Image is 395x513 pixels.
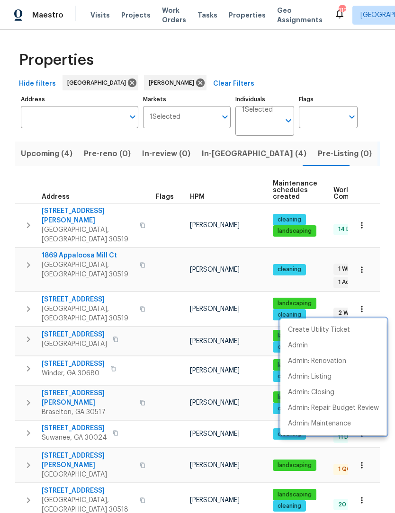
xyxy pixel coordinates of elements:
p: Admin: Maintenance [288,419,351,429]
p: Admin: Listing [288,372,332,382]
p: Admin: Renovation [288,356,346,366]
p: Admin: Closing [288,388,334,398]
p: Admin: Repair Budget Review [288,403,379,413]
p: Admin [288,341,308,351]
p: Create Utility Ticket [288,325,350,335]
